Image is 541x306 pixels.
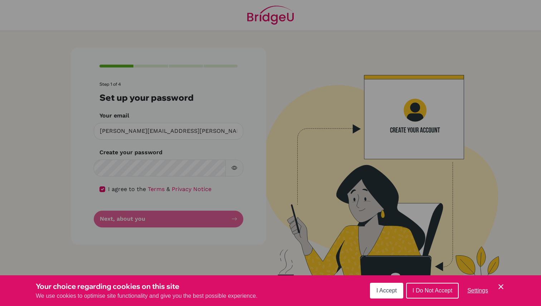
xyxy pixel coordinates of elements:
button: Save and close [497,282,505,291]
button: I Do Not Accept [406,283,459,299]
span: Settings [467,287,488,294]
span: I Accept [376,287,397,294]
span: I Do Not Accept [413,287,452,294]
h3: Your choice regarding cookies on this site [36,281,258,292]
button: Settings [462,284,494,298]
button: I Accept [370,283,403,299]
p: We use cookies to optimise site functionality and give you the best possible experience. [36,292,258,300]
